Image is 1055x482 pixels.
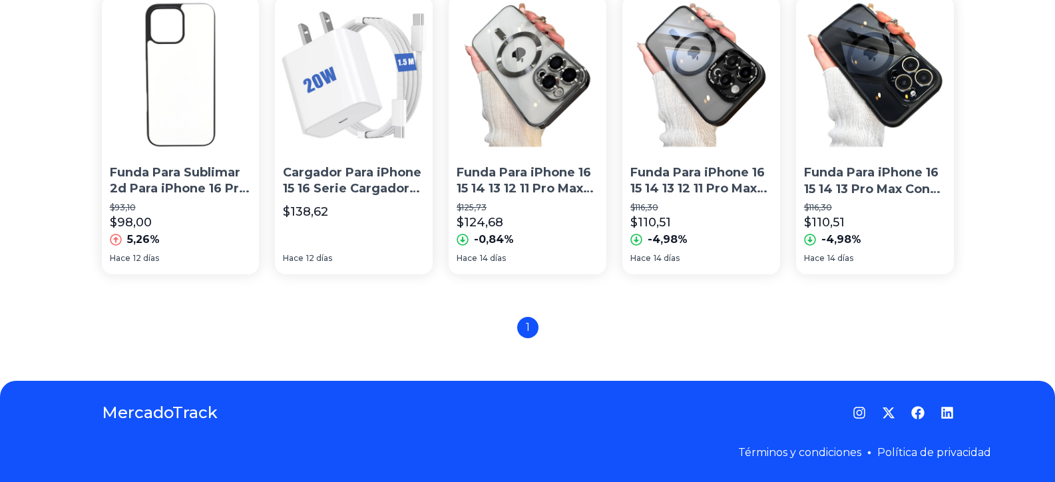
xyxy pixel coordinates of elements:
font: $110,51 [804,215,845,230]
font: Funda Para Sublimar 2d Para iPhone 16 Pro Max [110,165,250,213]
font: MercadoTrack [102,403,218,422]
font: Hace [804,253,825,263]
font: Cargador Para iPhone 15 16 Serie Cargador Carga Capida Para iPhone Cargador 20w Carga Rápida Tipo... [283,165,421,361]
a: Gorjeo [882,406,895,419]
font: Hace [283,253,304,263]
a: Facebook [911,406,925,419]
font: $124,68 [457,215,503,230]
font: Hace [630,253,651,263]
font: 14 días [827,253,853,263]
font: -0,84% [474,233,514,246]
font: -4,98% [648,233,688,246]
a: Instagram [853,406,866,419]
font: -4,98% [821,233,861,246]
a: MercadoTrack [102,402,218,423]
font: 12 días [133,253,159,263]
font: 5,26% [127,233,160,246]
font: $125,73 [457,202,487,212]
font: 12 días [306,253,332,263]
font: Funda Para iPhone 16 15 14 13 12 11 Pro Max Con Magsafe Case [630,165,767,213]
font: $98,00 [110,215,152,230]
font: 14 días [654,253,680,263]
font: Funda Para iPhone 16 15 14 13 Pro Max Con Protector Magsafe [804,165,941,213]
font: Funda Para iPhone 16 15 14 13 12 11 Pro Max Con Magsafe Case [457,165,594,213]
a: Política de privacidad [877,446,991,459]
font: $116,30 [630,202,658,212]
font: 14 días [480,253,506,263]
font: $93,10 [110,202,136,212]
font: $116,30 [804,202,832,212]
font: Hace [110,253,130,263]
a: Términos y condiciones [738,446,861,459]
font: $138,62 [283,204,328,219]
a: LinkedIn [941,406,954,419]
font: Hace [457,253,477,263]
font: $110,51 [630,215,671,230]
